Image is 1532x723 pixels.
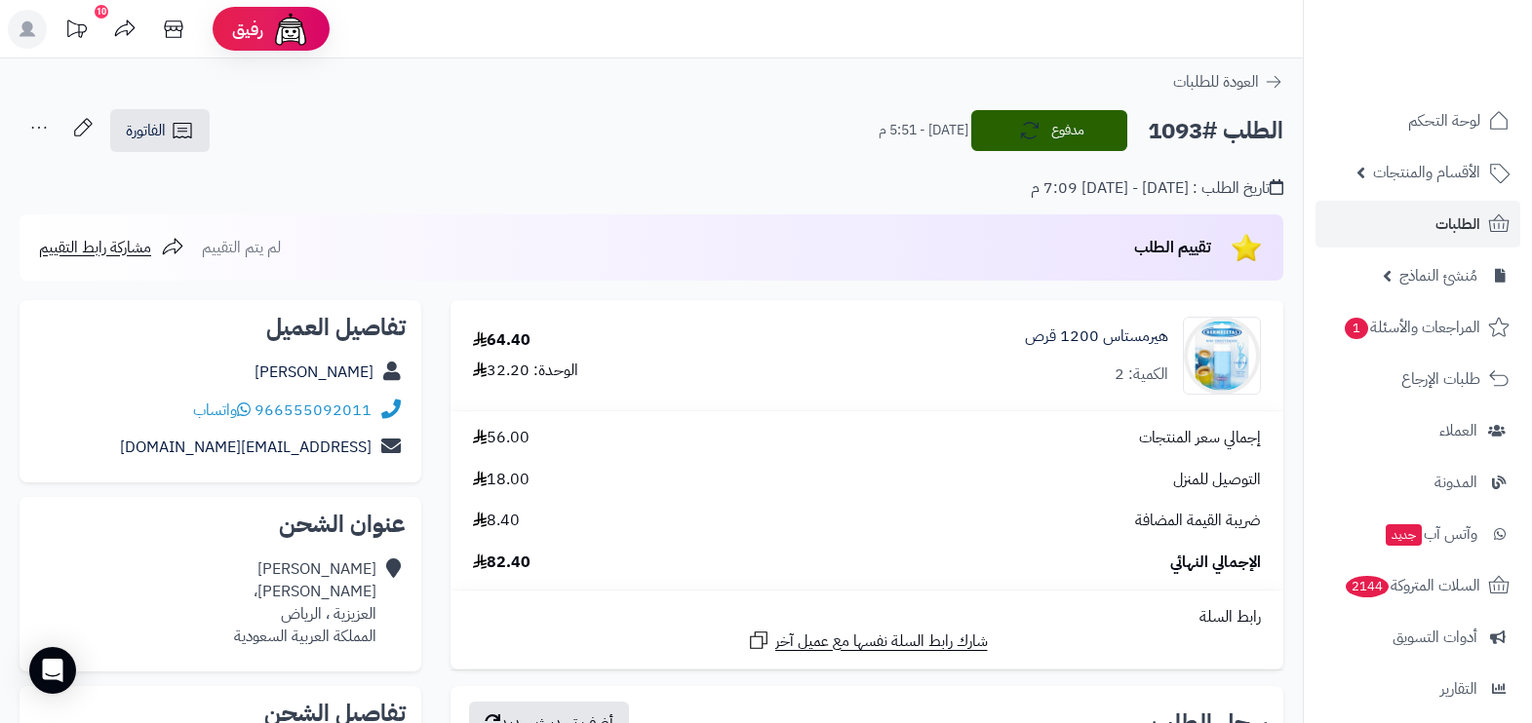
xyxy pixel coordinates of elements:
[1440,675,1477,703] span: التقارير
[39,236,151,259] span: مشاركة رابط التقييم
[473,329,530,352] div: 64.40
[1316,356,1520,402] a: طلبات الإرجاع
[473,510,520,532] span: 8.40
[1135,510,1261,532] span: ضريبة القيمة المضافة
[1031,177,1283,200] div: تاريخ الطلب : [DATE] - [DATE] 7:09 م
[1316,614,1520,661] a: أدوات التسويق
[879,121,968,140] small: [DATE] - 5:51 م
[1134,236,1211,259] span: تقييم الطلب
[1408,107,1480,134] span: لوحة التحكم
[39,236,184,259] a: مشاركة رابط التقييم
[1148,111,1283,151] h2: الطلب #1093
[52,10,100,54] a: تحديثات المنصة
[1401,365,1480,393] span: طلبات الإرجاع
[35,316,406,339] h2: تفاصيل العميل
[1399,262,1477,289] span: مُنشئ النماذج
[775,630,988,653] span: شارك رابط السلة نفسها مع عميل آخر
[1344,572,1480,599] span: السلات المتروكة
[1316,201,1520,247] a: الطلبات
[1316,511,1520,557] a: وآتس آبجديد
[126,119,166,142] span: الفاتورة
[1173,70,1283,94] a: العودة للطلبات
[473,360,578,382] div: الوحدة: 32.20
[1115,363,1168,386] div: الكمية: 2
[1184,317,1260,395] img: 19022b588b586dddeb52156a8f2d370ae8b9a-90x90.jpg
[1316,459,1520,506] a: المدونة
[1173,469,1261,491] span: التوصيل للمنزل
[234,558,376,647] div: [PERSON_NAME] [PERSON_NAME]، العزيزية ، الرياض المملكة العربية السعودية
[120,436,372,459] a: [EMAIL_ADDRESS][DOMAIN_NAME]
[1373,159,1480,186] span: الأقسام والمنتجات
[458,606,1276,628] div: رابط السلة
[35,513,406,536] h2: عنوان الشحن
[29,647,76,694] div: Open Intercom Messenger
[1139,427,1261,449] span: إجمالي سعر المنتجات
[271,10,310,49] img: ai-face.png
[1316,407,1520,454] a: العملاء
[202,236,281,259] span: لم يتم التقييم
[1343,314,1480,341] span: المراجعات والأسئلة
[971,110,1127,151] button: مدفوع
[1434,469,1477,496] span: المدونة
[1316,304,1520,351] a: المراجعات والأسئلة1
[95,5,108,19] div: 10
[1316,562,1520,609] a: السلات المتروكة2144
[473,469,530,491] span: 18.00
[110,109,210,152] a: الفاتورة
[1345,318,1368,339] span: 1
[1439,417,1477,444] span: العملاء
[1386,524,1422,546] span: جديد
[255,399,372,422] a: 966555092011
[1316,97,1520,144] a: لوحة التحكم
[1393,624,1477,651] span: أدوات التسويق
[193,399,251,422] a: واتساب
[232,18,263,41] span: رفيق
[1025,325,1168,348] a: هيرمستاس 1200 قرص
[1346,576,1389,597] span: 2144
[1170,552,1261,574] span: الإجمالي النهائي
[473,427,530,449] span: 56.00
[1435,210,1480,238] span: الطلبات
[747,628,988,653] a: شارك رابط السلة نفسها مع عميل آخر
[473,552,530,574] span: 82.40
[255,361,373,384] a: [PERSON_NAME]
[1173,70,1259,94] span: العودة للطلبات
[1384,520,1477,548] span: وآتس آب
[1316,666,1520,712] a: التقارير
